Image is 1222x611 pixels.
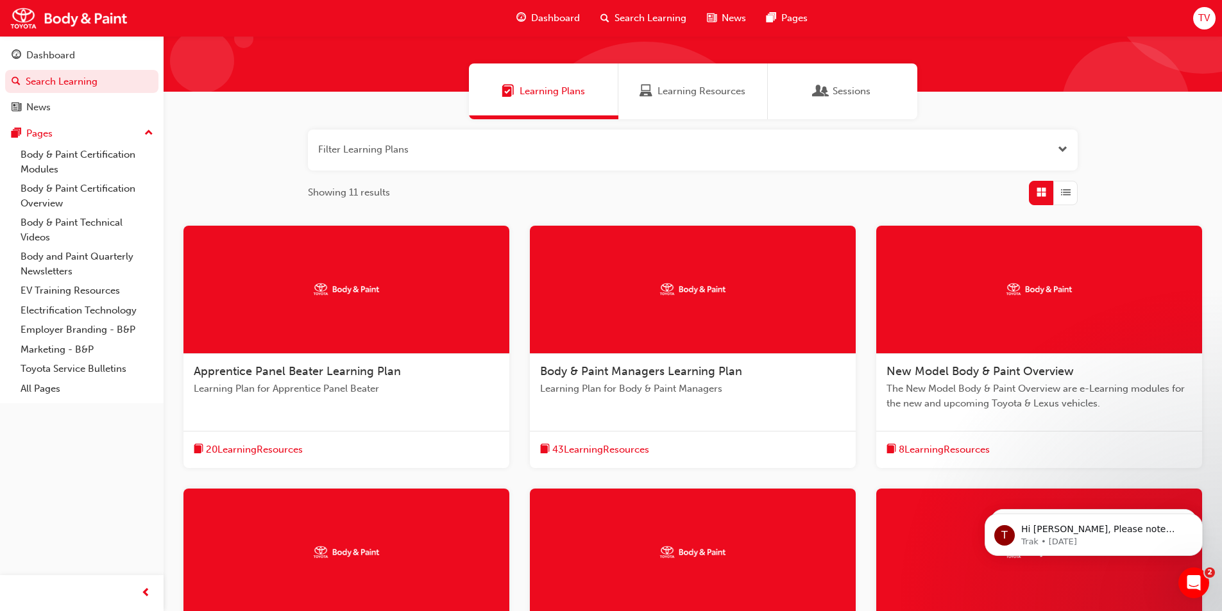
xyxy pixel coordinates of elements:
[1061,185,1071,200] span: List
[887,381,1192,410] span: The New Model Body & Paint Overview are e-Learning modules for the new and upcoming Toyota & Lexu...
[530,226,856,468] a: TrakBody & Paint Managers Learning PlanLearning Plan for Body & Paint Managersbook-icon43Learning...
[590,5,697,31] a: search-iconSearch Learning
[26,48,75,63] div: Dashboard
[722,11,746,26] span: News
[506,5,590,31] a: guage-iconDashboard
[640,84,652,99] span: Learning Resources
[5,122,158,146] button: Pages
[1178,567,1209,598] iframe: Intercom live chat
[15,320,158,340] a: Employer Branding - B&P
[658,84,745,99] span: Learning Resources
[520,84,585,99] span: Learning Plans
[552,442,649,457] span: 43 Learning Resources
[1198,11,1210,26] span: TV
[194,381,499,396] span: Learning Plan for Apprentice Panel Beater
[1205,567,1215,578] span: 2
[144,125,153,142] span: up-icon
[15,340,158,360] a: Marketing - B&P
[56,37,216,111] span: Hi [PERSON_NAME], Please note that this message platform is not regularly monitored, please conta...
[15,213,158,247] a: Body & Paint Technical Videos
[615,11,686,26] span: Search Learning
[194,364,401,378] span: Apprentice Panel Beater Learning Plan
[658,281,728,297] img: Trak
[767,10,776,26] span: pages-icon
[887,364,1074,378] span: New Model Body & Paint Overview
[887,442,896,458] span: book-icon
[12,102,21,113] span: news-icon
[768,63,917,119] a: SessionsSessions
[15,301,158,321] a: Electrification Technology
[815,84,827,99] span: Sessions
[12,128,21,140] span: pages-icon
[618,63,768,119] a: Learning ResourcesLearning Resources
[707,10,717,26] span: news-icon
[833,84,870,99] span: Sessions
[194,442,203,458] span: book-icon
[658,544,728,560] img: Trak
[965,487,1222,576] iframe: Intercom notifications message
[600,10,609,26] span: search-icon
[15,379,158,399] a: All Pages
[15,145,158,179] a: Body & Paint Certification Modules
[5,70,158,94] a: Search Learning
[516,10,526,26] span: guage-icon
[15,281,158,301] a: EV Training Resources
[194,442,303,458] button: book-icon20LearningResources
[1058,142,1067,157] button: Open the filter
[311,544,382,560] img: Trak
[308,185,390,200] span: Showing 11 results
[899,442,990,457] span: 8 Learning Resources
[26,126,53,141] div: Pages
[26,100,51,115] div: News
[6,4,132,33] img: Trak
[756,5,818,31] a: pages-iconPages
[781,11,808,26] span: Pages
[540,381,845,396] span: Learning Plan for Body & Paint Managers
[876,226,1202,468] a: TrakNew Model Body & Paint OverviewThe New Model Body & Paint Overview are e-Learning modules for...
[15,179,158,213] a: Body & Paint Certification Overview
[531,11,580,26] span: Dashboard
[15,359,158,379] a: Toyota Service Bulletins
[1193,7,1216,29] button: TV
[502,84,514,99] span: Learning Plans
[12,76,21,88] span: search-icon
[1037,185,1046,200] span: Grid
[56,49,221,61] p: Message from Trak, sent 4w ago
[469,63,618,119] a: Learning PlansLearning Plans
[183,226,509,468] a: TrakApprentice Panel Beater Learning PlanLearning Plan for Apprentice Panel Beaterbook-icon20Lear...
[540,364,742,378] span: Body & Paint Managers Learning Plan
[12,50,21,62] span: guage-icon
[206,442,303,457] span: 20 Learning Resources
[887,442,990,458] button: book-icon8LearningResources
[5,41,158,122] button: DashboardSearch LearningNews
[697,5,756,31] a: news-iconNews
[5,96,158,119] a: News
[311,281,382,297] img: Trak
[540,442,649,458] button: book-icon43LearningResources
[5,44,158,67] a: Dashboard
[141,585,151,601] span: prev-icon
[1004,281,1074,297] img: Trak
[540,442,550,458] span: book-icon
[15,247,158,281] a: Body and Paint Quarterly Newsletters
